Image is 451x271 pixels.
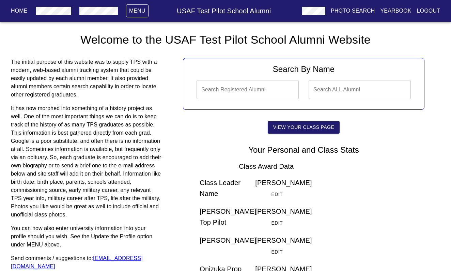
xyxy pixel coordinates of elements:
button: Logout [414,5,443,17]
button: Home [8,5,30,17]
button: Menu [126,4,149,17]
h6: USAF Test Pilot School Alumni [149,5,299,16]
h5: Search By Name [191,64,416,75]
h6: [PERSON_NAME] [255,235,322,258]
a: [EMAIL_ADDRESS][DOMAIN_NAME] [11,255,143,269]
h6: [PERSON_NAME] [200,235,255,246]
span: Edit [269,219,285,227]
h6: [PERSON_NAME] [255,177,322,201]
p: Send comments / suggestions to: [11,254,161,271]
span: Edit [269,190,285,199]
p: It has now morphed into something of a history project as well. One of the most important things ... [11,104,161,219]
button: View Your Class Page [268,121,340,134]
h6: Class Award Data [200,161,333,172]
h5: Your Personal and Class Stats [200,145,407,155]
h6: Class Leader Name [200,177,255,199]
p: The initial purpose of this website was to supply TPS with a modern, web-based alumni tracking sy... [11,58,161,99]
p: Menu [129,7,145,15]
h6: [PERSON_NAME] [255,206,322,229]
a: View Your Class Page [268,124,340,130]
p: Logout [417,7,440,15]
p: Photo Search [331,7,375,15]
button: Photo Search [328,5,378,17]
span: Edit [269,248,285,256]
button: Edit [266,188,288,201]
button: Edit [266,217,288,229]
span: View Your Class Page [273,123,334,132]
h6: [PERSON_NAME] Top Pilot [200,206,255,228]
p: You can now also enter university information into your profile should you wish. See the Update t... [11,224,161,249]
button: Yearbook [378,5,414,17]
p: Home [11,7,28,15]
button: Edit [266,246,288,258]
p: Yearbook [380,7,411,15]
